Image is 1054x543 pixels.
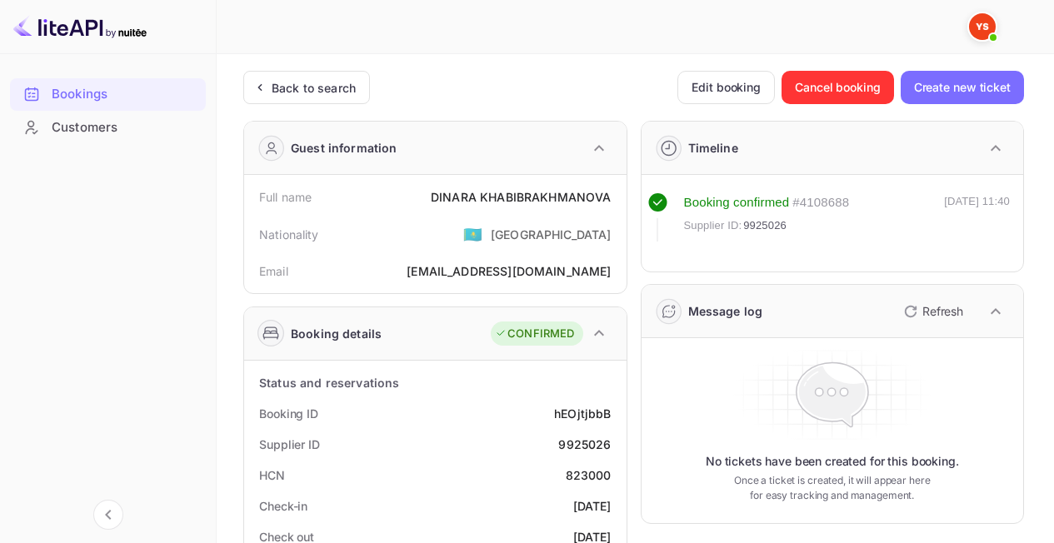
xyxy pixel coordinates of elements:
div: [DATE] [573,497,612,515]
div: 9925026 [558,436,611,453]
div: Message log [688,302,763,320]
div: Booking details [291,325,382,342]
div: CONFIRMED [495,326,574,342]
div: Full name [259,188,312,206]
div: Timeline [688,139,738,157]
img: Yandex Support [969,13,996,40]
button: Edit booking [677,71,775,104]
button: Refresh [894,298,970,325]
p: Refresh [922,302,963,320]
div: Booking confirmed [684,193,790,212]
div: # 4108688 [792,193,849,212]
button: Cancel booking [782,71,894,104]
button: Collapse navigation [93,500,123,530]
div: Customers [52,118,197,137]
a: Customers [10,112,206,142]
p: Once a ticket is created, it will appear here for easy tracking and management. [731,473,933,503]
img: LiteAPI logo [13,13,147,40]
p: No tickets have been created for this booking. [706,453,959,470]
div: [GEOGRAPHIC_DATA] [491,226,612,243]
div: [DATE] 11:40 [944,193,1010,242]
div: Guest information [291,139,397,157]
a: Bookings [10,78,206,109]
div: Check-in [259,497,307,515]
div: Booking ID [259,405,318,422]
div: Nationality [259,226,319,243]
span: 9925026 [743,217,787,234]
span: United States [463,219,482,249]
div: Back to search [272,79,356,97]
div: 823000 [566,466,612,484]
div: Status and reservations [259,374,399,391]
button: Create new ticket [901,71,1024,104]
div: Supplier ID [259,436,320,453]
div: [EMAIL_ADDRESS][DOMAIN_NAME] [407,262,611,280]
div: Email [259,262,288,280]
div: HCN [259,466,285,484]
div: DINARA KHABIBRAKHMANOVA [431,188,611,206]
div: Bookings [52,85,197,104]
div: hEOjtjbbB [554,405,611,422]
div: Customers [10,112,206,144]
div: Bookings [10,78,206,111]
span: Supplier ID: [684,217,742,234]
